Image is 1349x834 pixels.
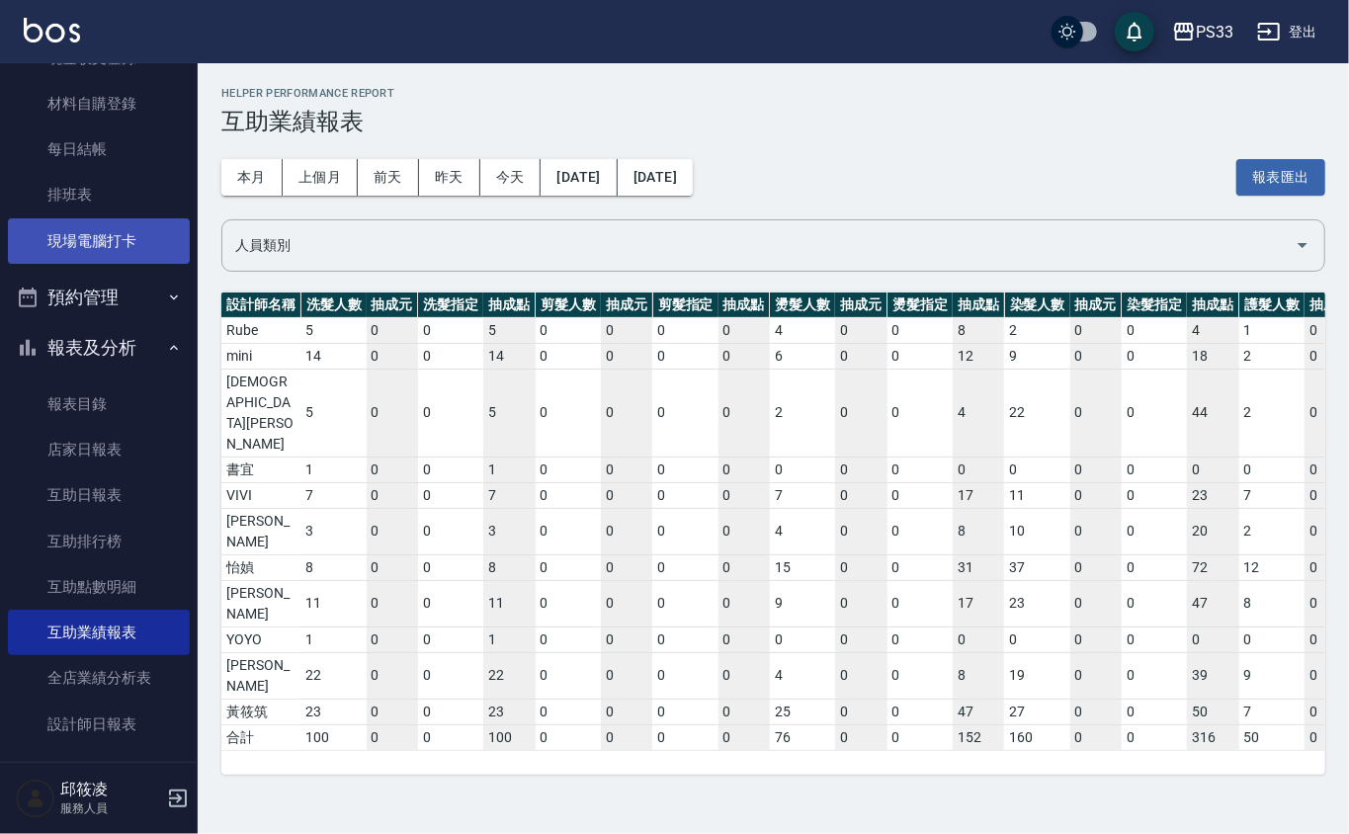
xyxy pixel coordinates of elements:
[1187,482,1238,508] td: 23
[601,699,652,724] td: 0
[1122,580,1187,626] td: 0
[8,610,190,655] a: 互助業績報表
[418,292,483,318] th: 洗髮指定
[283,159,358,196] button: 上個月
[1122,317,1187,343] td: 0
[718,554,770,580] td: 0
[221,652,300,699] td: [PERSON_NAME]
[300,508,366,554] td: 3
[1122,369,1187,457] td: 0
[536,580,601,626] td: 0
[718,580,770,626] td: 0
[1004,343,1069,369] td: 9
[770,580,835,626] td: 9
[483,580,535,626] td: 11
[483,724,535,750] td: 100
[1004,652,1069,699] td: 19
[718,457,770,482] td: 0
[887,457,953,482] td: 0
[718,652,770,699] td: 0
[718,343,770,369] td: 0
[835,457,886,482] td: 0
[652,292,717,318] th: 剪髮指定
[601,652,652,699] td: 0
[1070,724,1122,750] td: 0
[1122,508,1187,554] td: 0
[652,457,717,482] td: 0
[418,652,483,699] td: 0
[1239,626,1305,652] td: 0
[1249,14,1325,50] button: 登出
[367,317,418,343] td: 0
[221,699,300,724] td: 黃筱筑
[835,699,886,724] td: 0
[1239,482,1305,508] td: 7
[1236,159,1325,196] a: 報表匯出
[221,554,300,580] td: 怡媜
[221,626,300,652] td: YOYO
[8,322,190,374] button: 報表及分析
[221,508,300,554] td: [PERSON_NAME]
[24,18,80,42] img: Logo
[367,626,418,652] td: 0
[835,554,886,580] td: 0
[601,292,652,318] th: 抽成元
[718,724,770,750] td: 0
[221,369,300,457] td: [DEMOGRAPHIC_DATA][PERSON_NAME]
[718,699,770,724] td: 0
[536,317,601,343] td: 0
[1196,20,1233,44] div: PS33
[230,228,1287,263] input: 人員名稱
[1070,317,1122,343] td: 0
[1239,699,1305,724] td: 7
[536,652,601,699] td: 0
[1187,699,1238,724] td: 50
[835,317,886,343] td: 0
[1122,652,1187,699] td: 0
[1187,580,1238,626] td: 47
[887,343,953,369] td: 0
[652,724,717,750] td: 0
[652,626,717,652] td: 0
[536,457,601,482] td: 0
[1239,317,1305,343] td: 1
[601,482,652,508] td: 0
[601,508,652,554] td: 0
[367,457,418,482] td: 0
[953,652,1004,699] td: 8
[483,652,535,699] td: 22
[536,292,601,318] th: 剪髮人數
[835,369,886,457] td: 0
[1004,626,1069,652] td: 0
[1122,626,1187,652] td: 0
[1070,343,1122,369] td: 0
[221,159,283,196] button: 本月
[652,317,717,343] td: 0
[652,343,717,369] td: 0
[718,626,770,652] td: 0
[418,626,483,652] td: 0
[358,159,419,196] button: 前天
[1004,457,1069,482] td: 0
[8,564,190,610] a: 互助點數明細
[601,457,652,482] td: 0
[718,369,770,457] td: 0
[1004,369,1069,457] td: 22
[8,126,190,172] a: 每日結帳
[8,427,190,472] a: 店家日報表
[1239,554,1305,580] td: 12
[1004,699,1069,724] td: 27
[536,626,601,652] td: 0
[367,369,418,457] td: 0
[1070,626,1122,652] td: 0
[418,343,483,369] td: 0
[300,292,366,318] th: 洗髮人數
[652,554,717,580] td: 0
[418,508,483,554] td: 0
[483,554,535,580] td: 8
[1239,580,1305,626] td: 8
[1070,482,1122,508] td: 0
[60,799,161,817] p: 服務人員
[8,172,190,217] a: 排班表
[418,554,483,580] td: 0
